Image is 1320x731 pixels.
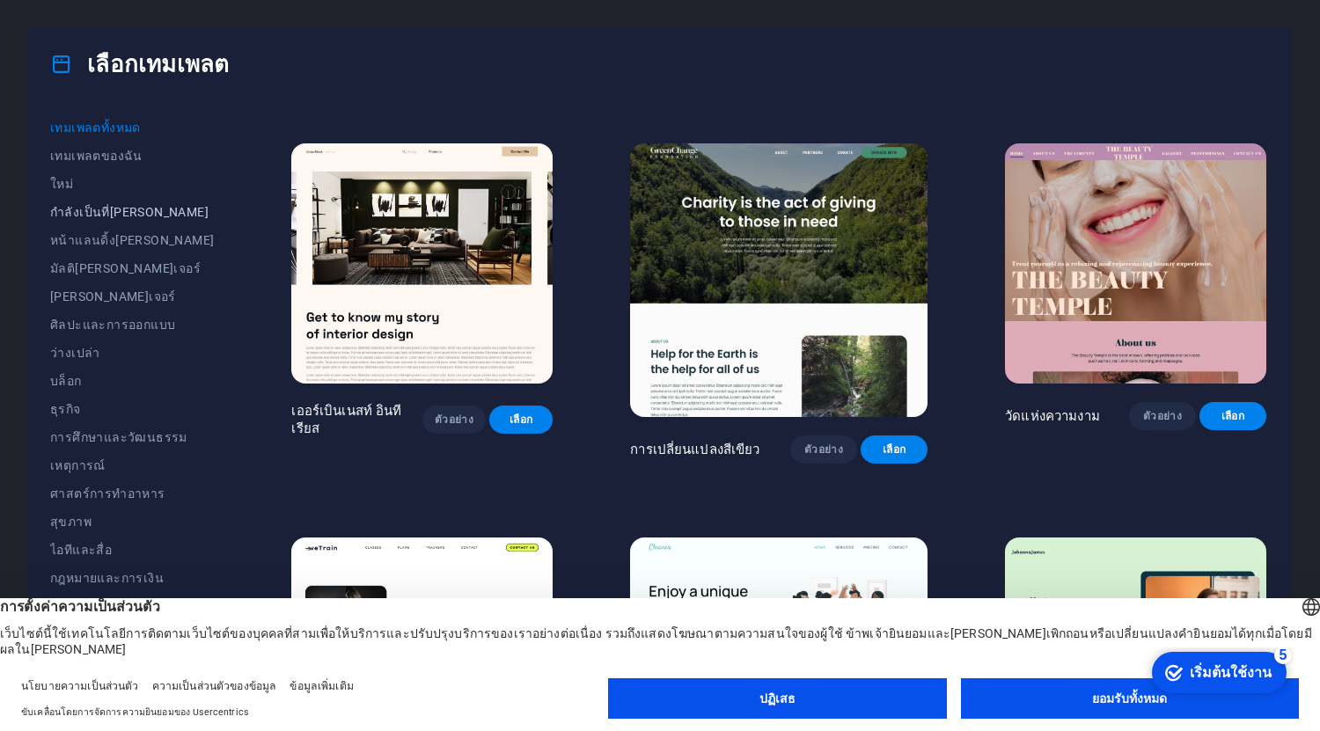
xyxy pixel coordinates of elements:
button: สุขภาพ [50,508,214,536]
font: เลือก [510,413,532,426]
font: เลือก [883,443,906,456]
button: ไม่แสวงหากำไร [50,592,214,620]
font: [PERSON_NAME]เจอร์ [50,289,176,303]
button: เทมเพลตของฉัน [50,142,214,170]
button: ตัวอย่าง [1129,402,1196,430]
font: เทมเพลตของฉัน [50,149,143,163]
font: หน้าแลนดิ้ง[PERSON_NAME] [50,233,214,247]
button: เทมเพลตทั้งหมด [50,113,214,142]
font: เลือก [1221,410,1244,422]
button: บล็อก [50,367,214,395]
font: ศิลปะและการออกแบบ [50,318,175,332]
button: ไอทีและสื่อ [50,536,214,564]
font: มัลติ[PERSON_NAME]เจอร์ [50,261,201,275]
button: เลือก [489,406,553,434]
img: เออร์เบินเนสท์ อินทีเรียส [291,143,553,384]
font: ธุรกิจ [50,402,81,416]
button: เหตุการณ์ [50,451,214,479]
font: ตัวอย่าง [435,413,473,426]
font: ใหม่ [50,177,73,191]
button: ตัวอย่าง [790,435,857,464]
font: กฎหมายและการเงิน [50,571,164,585]
font: เหตุการณ์ [50,458,106,472]
font: ตัวอย่าง [1143,410,1182,422]
font: ว่างเปล่า [50,346,100,360]
button: กฎหมายและการเงิน [50,564,214,592]
font: การศึกษาและวัฒนธรรม [50,430,187,444]
button: ใหม่ [50,170,214,198]
button: เลือก [861,435,928,464]
font: เทมเพลตทั้งหมด [50,121,141,135]
font: เริ่มต้นใช้งาน [46,18,128,33]
button: ว่างเปล่า [50,339,214,367]
button: ตัวอย่าง [422,406,486,434]
font: วัดแห่งความงาม [1005,408,1100,424]
button: ธุรกิจ [50,395,214,423]
img: การเปลี่ยนแปลงสีเขียว [630,143,928,417]
div: เริ่มต้น เหลือ 5 รายการ เสร็จสิ้น 0% [8,4,143,46]
font: เลือกเทมเพลต [87,51,229,77]
button: [PERSON_NAME]เจอร์ [50,282,214,311]
button: มัลติ[PERSON_NAME]เจอร์ [50,254,214,282]
font: ตัวอย่าง [804,443,843,456]
button: การศึกษาและวัฒนธรรม [50,423,214,451]
font: ไอทีและสื่อ [50,543,112,557]
button: กำลังเป็นที่[PERSON_NAME] [50,198,214,226]
img: วัดแห่งความงาม [1005,143,1266,384]
font: ศาสตร์การทำอาหาร [50,486,165,501]
button: ศิลปะและการออกแบบ [50,311,214,339]
button: หน้าแลนดิ้ง[PERSON_NAME] [50,226,214,254]
font: กำลังเป็นที่[PERSON_NAME] [50,205,209,219]
button: เลือก [1199,402,1266,430]
font: เออร์เบินเนสท์ อินทีเรียส [291,403,401,436]
font: การเปลี่ยนแปลงสีเขียว [630,442,759,457]
button: ศาสตร์การทำอาหาร [50,479,214,508]
font: สุขภาพ [50,515,92,529]
font: บล็อก [50,374,82,388]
